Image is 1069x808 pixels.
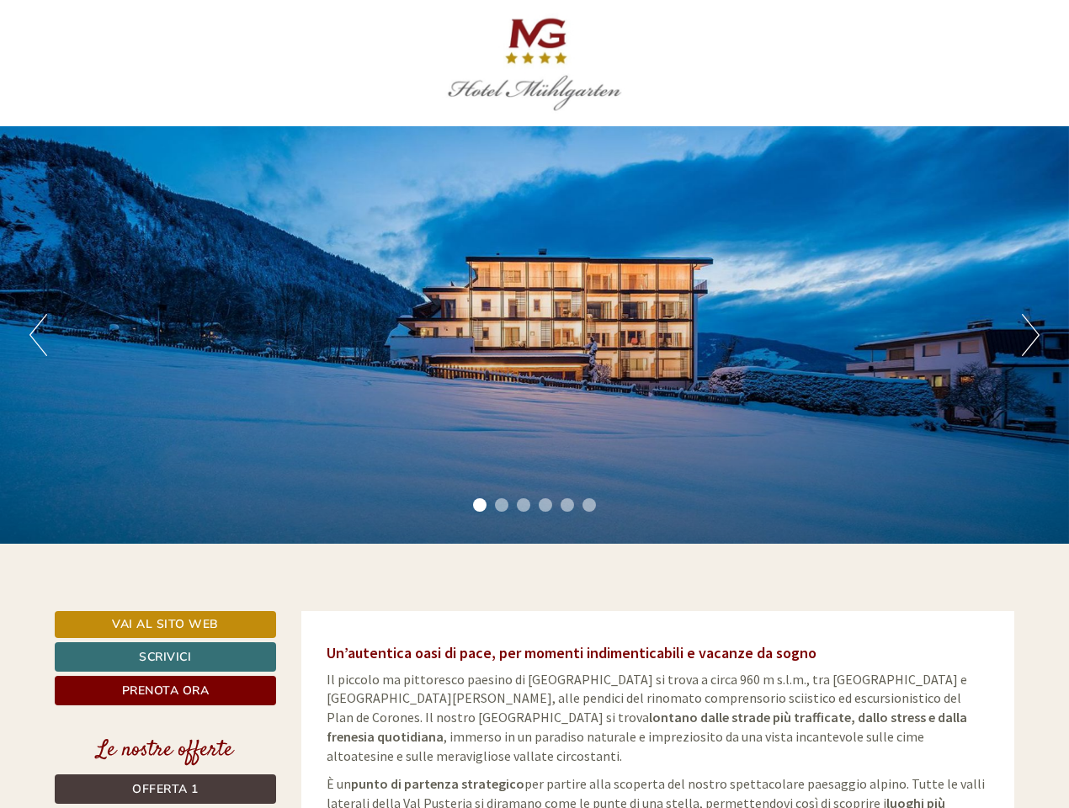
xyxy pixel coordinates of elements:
div: Le nostre offerte [55,735,276,766]
span: Un’autentica oasi di pace, per momenti indimenticabili e vacanze da sogno [327,643,816,662]
strong: punto di partenza strategico [351,775,524,792]
span: Il piccolo ma pittoresco paesino di [GEOGRAPHIC_DATA] si trova a circa 960 m s.l.m., tra [GEOGRAP... [327,671,967,764]
button: Previous [29,314,47,356]
button: Next [1022,314,1040,356]
a: Scrivici [55,642,276,672]
a: Vai al sito web [55,611,276,638]
span: Offerta 1 [132,781,199,797]
a: Prenota ora [55,676,276,705]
